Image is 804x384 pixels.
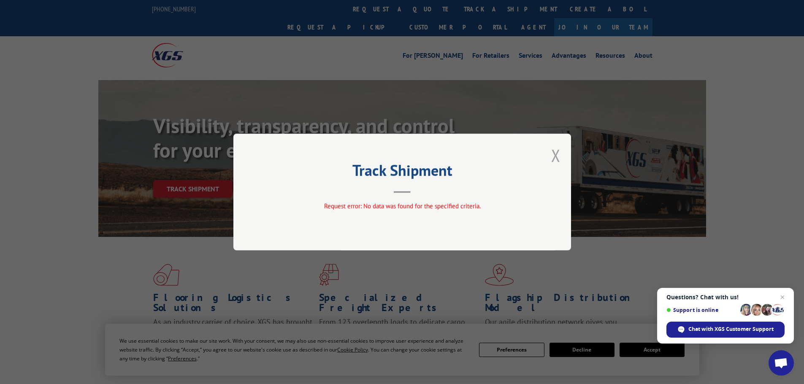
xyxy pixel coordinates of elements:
span: Close chat [777,292,788,302]
h2: Track Shipment [276,164,529,180]
span: Questions? Chat with us! [666,294,785,301]
span: Support is online [666,307,737,313]
div: Chat with XGS Customer Support [666,322,785,338]
button: Close modal [551,144,560,166]
div: Open chat [769,350,794,376]
span: Request error: No data was found for the specified criteria. [324,202,480,210]
span: Chat with XGS Customer Support [688,325,774,333]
